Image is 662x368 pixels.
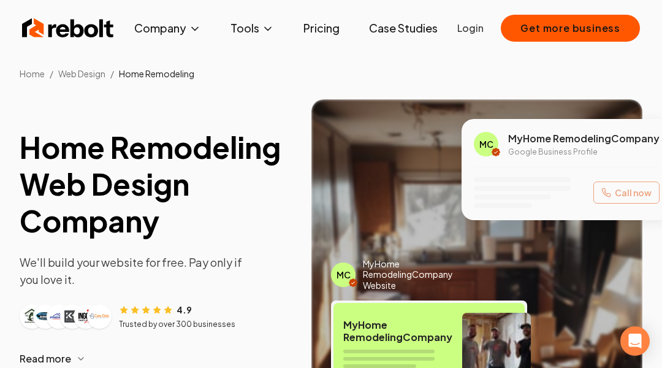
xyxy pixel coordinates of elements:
span: Read more [20,351,71,366]
li: / [50,67,53,80]
img: Customer logo 1 [22,307,42,326]
a: Login [457,21,484,36]
a: Home [20,68,45,79]
span: My Home Remodeling Company Website [363,259,462,291]
span: Home Remodeling [119,68,194,79]
img: Rebolt Logo [22,16,114,40]
div: Open Intercom Messenger [620,326,650,356]
button: Tools [221,16,284,40]
div: Customer logos [20,304,112,329]
img: Customer logo 3 [49,307,69,326]
a: Case Studies [359,16,447,40]
p: We'll build your website for free. Pay only if you love it. [20,254,292,288]
span: MC [337,269,351,281]
li: / [110,67,114,80]
a: Pricing [294,16,349,40]
button: Company [124,16,211,40]
img: Customer logo 5 [76,307,96,326]
span: My Home Remodeling Company [343,319,452,343]
p: Trusted by over 300 businesses [119,320,235,329]
button: Get more business [501,15,640,42]
p: Google Business Profile [508,147,660,157]
span: 4.9 [177,304,192,316]
h1: Home Remodeling Web Design Company [20,129,292,239]
div: Rating: 4.9 out of 5 stars [119,303,192,316]
span: Web Design [58,68,105,79]
span: My Home Remodeling Company [508,131,660,146]
span: MC [479,138,493,150]
article: Customer reviews [20,303,292,329]
img: Customer logo 2 [36,307,55,326]
img: Customer logo 6 [89,307,109,326]
img: Customer logo 4 [63,307,82,326]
